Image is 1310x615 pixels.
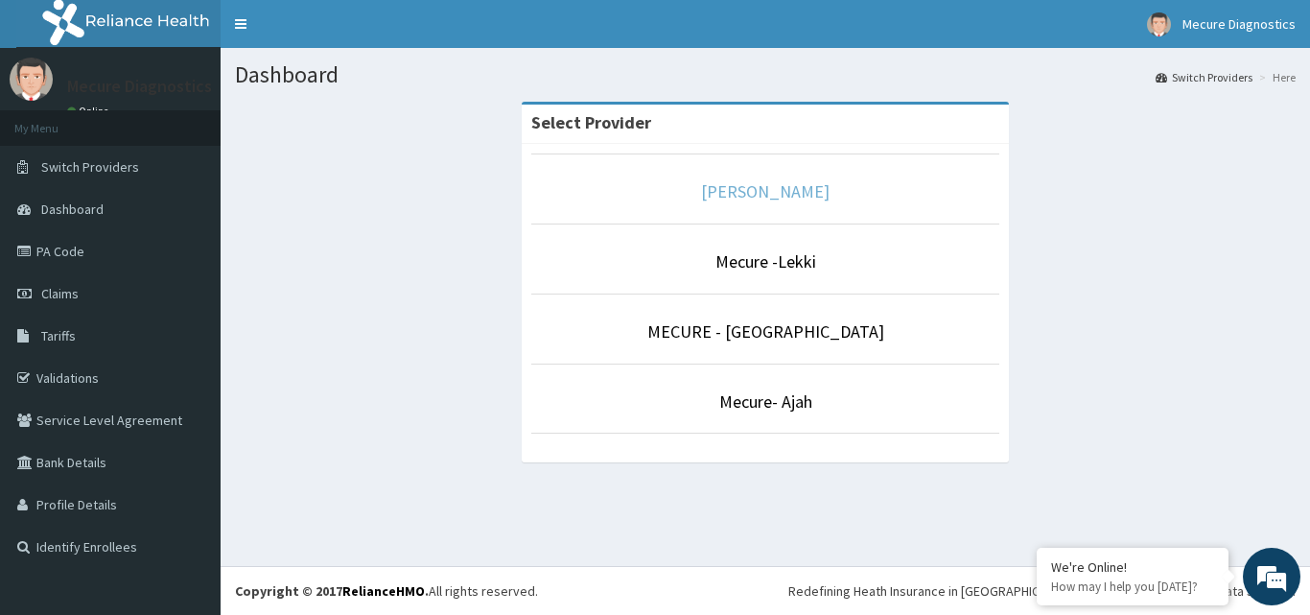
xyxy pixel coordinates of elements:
a: [PERSON_NAME] [701,180,830,202]
div: We're Online! [1051,558,1214,576]
span: Dashboard [41,201,104,218]
footer: All rights reserved. [221,566,1310,615]
a: Switch Providers [1156,69,1252,85]
span: Claims [41,285,79,302]
a: MECURE - [GEOGRAPHIC_DATA] [647,320,884,343]
img: User Image [10,58,53,101]
img: User Image [1147,12,1171,36]
li: Here [1254,69,1296,85]
strong: Copyright © 2017 . [235,582,429,600]
a: Mecure- Ajah [719,390,812,413]
div: Redefining Heath Insurance in [GEOGRAPHIC_DATA] using Telemedicine and Data Science! [788,581,1296,601]
a: RelianceHMO [342,582,425,600]
a: Mecure -Lekki [715,250,816,272]
span: Mecure Diagnostics [1182,15,1296,33]
h1: Dashboard [235,62,1296,87]
span: Tariffs [41,327,76,344]
a: Online [67,105,113,118]
strong: Select Provider [531,111,651,133]
span: Switch Providers [41,158,139,176]
p: Mecure Diagnostics [67,78,212,95]
p: How may I help you today? [1051,579,1214,595]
